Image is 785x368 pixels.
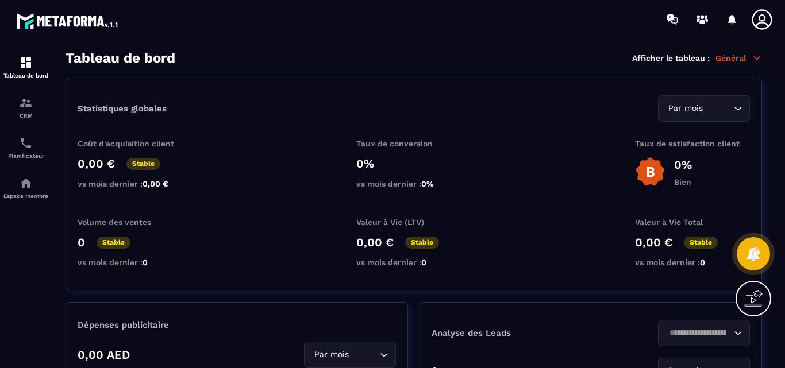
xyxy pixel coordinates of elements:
[684,237,718,249] p: Stable
[78,179,193,188] p: vs mois dernier :
[421,258,426,267] span: 0
[351,348,377,361] input: Search for option
[700,258,705,267] span: 0
[19,136,33,150] img: scheduler
[3,127,49,168] a: schedulerschedulerPlanificateur
[635,235,672,249] p: 0,00 €
[78,218,193,227] p: Volume des ventes
[66,50,175,66] h3: Tableau de bord
[665,102,705,115] span: Par mois
[665,327,731,339] input: Search for option
[16,10,120,31] img: logo
[658,320,750,346] div: Search for option
[356,218,471,227] p: Valeur à Vie (LTV)
[635,258,750,267] p: vs mois dernier :
[311,348,351,361] span: Par mois
[3,87,49,127] a: formationformationCRM
[632,53,710,63] p: Afficher le tableau :
[78,348,130,362] p: 0,00 AED
[356,179,471,188] p: vs mois dernier :
[658,95,750,122] div: Search for option
[78,139,193,148] p: Coût d'acquisition client
[635,157,665,187] img: b-badge-o.b3b20ee6.svg
[19,96,33,110] img: formation
[674,177,692,187] p: Bien
[356,139,471,148] p: Taux de conversion
[3,153,49,159] p: Planificateur
[635,139,750,148] p: Taux de satisfaction client
[3,193,49,199] p: Espace membre
[405,237,439,249] p: Stable
[97,237,130,249] p: Stable
[432,328,591,338] p: Analyse des Leads
[3,72,49,79] p: Tableau de bord
[635,218,750,227] p: Valeur à Vie Total
[19,56,33,69] img: formation
[3,168,49,208] a: automationsautomationsEspace membre
[3,47,49,87] a: formationformationTableau de bord
[78,103,167,114] p: Statistiques globales
[78,320,396,330] p: Dépenses publicitaire
[78,157,115,171] p: 0,00 €
[304,342,396,368] div: Search for option
[78,235,85,249] p: 0
[705,102,731,115] input: Search for option
[356,258,471,267] p: vs mois dernier :
[421,179,434,188] span: 0%
[143,258,148,267] span: 0
[78,258,193,267] p: vs mois dernier :
[356,157,471,171] p: 0%
[674,158,692,172] p: 0%
[19,176,33,190] img: automations
[143,179,168,188] span: 0,00 €
[356,235,394,249] p: 0,00 €
[126,158,160,170] p: Stable
[3,113,49,119] p: CRM
[715,53,762,63] p: Général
